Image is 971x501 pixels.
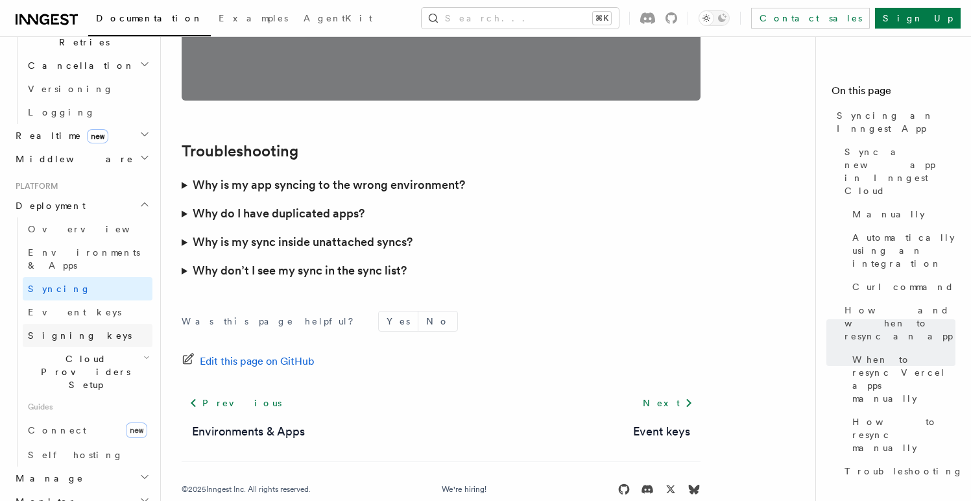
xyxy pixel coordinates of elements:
span: Signing keys [28,330,132,341]
span: Event keys [28,307,121,317]
h3: Why is my sync inside unattached syncs? [193,233,413,251]
span: When to resync Vercel apps manually [852,353,955,405]
a: Next [635,391,701,415]
h4: On this page [832,83,955,104]
button: Toggle dark mode [699,10,730,26]
a: Curl command [847,275,955,299]
span: Versioning [28,84,114,94]
button: Manage [10,467,152,490]
span: Syncing [28,284,91,294]
a: How and when to resync an app [839,299,955,348]
h3: Why don’t I see my sync in the sync list? [193,262,407,280]
span: Middleware [10,153,134,165]
a: Overview [23,217,152,241]
a: Previous [182,391,289,415]
a: Event keys [633,422,690,441]
span: Edit this page on GitHub [200,352,315,371]
span: Environments & Apps [28,247,140,271]
span: How to resync manually [852,415,955,454]
button: Search...⌘K [422,8,619,29]
a: Sync a new app in Inngest Cloud [839,140,955,202]
button: No [418,312,457,331]
a: Logging [23,101,152,124]
span: Documentation [96,13,203,23]
h3: Why is my app syncing to the wrong environment? [193,176,465,194]
span: How and when to resync an app [845,304,955,343]
a: Event keys [23,300,152,324]
span: Deployment [10,199,86,212]
span: Cloud Providers Setup [23,352,143,391]
a: Sign Up [875,8,961,29]
span: Examples [219,13,288,23]
a: Contact sales [751,8,870,29]
kbd: ⌘K [593,12,611,25]
a: We're hiring! [442,484,486,495]
a: Connectnew [23,417,152,443]
a: Automatically using an integration [847,226,955,275]
button: Realtimenew [10,124,152,147]
a: When to resync Vercel apps manually [847,348,955,410]
span: Troubleshooting [845,465,963,478]
button: Cloud Providers Setup [23,347,152,397]
a: Syncing [23,277,152,300]
button: Yes [379,312,418,331]
span: Sync a new app in Inngest Cloud [845,145,955,197]
a: Documentation [88,4,211,36]
span: Overview [28,224,162,234]
summary: Why don’t I see my sync in the sync list? [182,256,701,285]
a: How to resync manually [847,410,955,459]
a: Edit this page on GitHub [182,352,315,371]
span: Realtime [10,129,108,142]
a: Signing keys [23,324,152,347]
summary: Why is my app syncing to the wrong environment? [182,171,701,199]
div: Deployment [10,217,152,467]
span: Syncing an Inngest App [837,109,955,135]
button: Deployment [10,194,152,217]
button: Middleware [10,147,152,171]
a: Syncing an Inngest App [832,104,955,140]
summary: Why do I have duplicated apps? [182,199,701,228]
a: Troubleshooting [182,142,298,160]
span: AgentKit [304,13,372,23]
button: Cancellation [23,54,152,77]
p: Was this page helpful? [182,315,363,328]
span: Automatically using an integration [852,231,955,270]
span: Cancellation [23,59,135,72]
a: Environments & Apps [23,241,152,277]
div: © 2025 Inngest Inc. All rights reserved. [182,484,311,495]
span: Connect [28,425,86,435]
a: Manually [847,202,955,226]
a: Versioning [23,77,152,101]
a: Examples [211,4,296,35]
h3: Why do I have duplicated apps? [193,204,365,223]
span: Guides [23,397,152,417]
span: new [126,422,147,438]
span: Platform [10,181,58,191]
span: Manage [10,472,84,485]
span: Self hosting [28,450,123,460]
span: Manually [852,208,925,221]
span: new [87,129,108,143]
a: Troubleshooting [839,459,955,483]
span: Logging [28,107,95,117]
summary: Why is my sync inside unattached syncs? [182,228,701,256]
a: AgentKit [296,4,380,35]
a: Environments & Apps [192,422,305,441]
a: Self hosting [23,443,152,467]
span: Curl command [852,280,954,293]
